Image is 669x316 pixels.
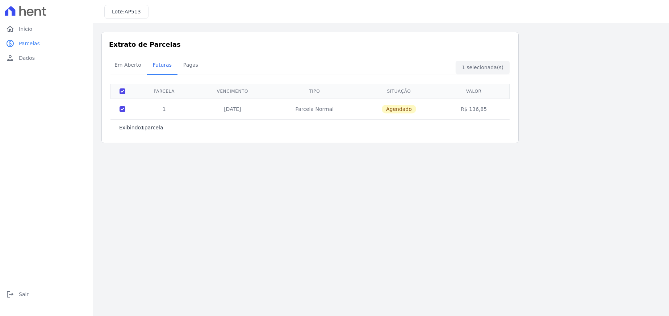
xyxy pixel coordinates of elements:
[179,58,202,72] span: Pagas
[109,56,147,75] a: Em Aberto
[141,125,145,130] b: 1
[271,99,358,119] td: Parcela Normal
[112,8,141,16] h3: Lote:
[3,51,90,65] a: personDados
[3,36,90,51] a: paidParcelas
[3,287,90,302] a: logoutSair
[6,25,14,33] i: home
[382,105,416,113] span: Agendado
[19,54,35,62] span: Dados
[109,39,511,49] h3: Extrato de Parcelas
[19,291,29,298] span: Sair
[6,54,14,62] i: person
[149,58,176,72] span: Futuras
[271,84,358,99] th: Tipo
[177,56,204,75] a: Pagas
[134,99,194,119] td: 1
[19,40,40,47] span: Parcelas
[119,124,163,131] p: Exibindo parcela
[358,84,440,99] th: Situação
[3,22,90,36] a: homeInício
[134,84,194,99] th: Parcela
[6,290,14,299] i: logout
[110,58,146,72] span: Em Aberto
[194,84,271,99] th: Vencimento
[6,39,14,48] i: paid
[147,56,177,75] a: Futuras
[440,99,508,119] td: R$ 136,85
[194,99,271,119] td: [DATE]
[440,84,508,99] th: Valor
[19,25,32,33] span: Início
[125,9,141,14] span: AP513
